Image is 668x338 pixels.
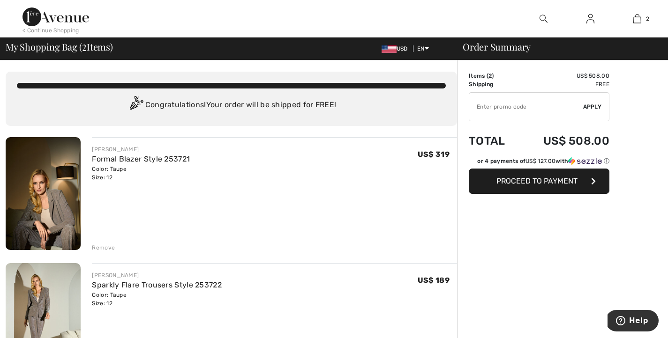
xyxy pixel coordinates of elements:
span: Apply [583,103,602,111]
button: Proceed to Payment [469,169,609,194]
img: search the website [540,13,548,24]
td: US$ 508.00 [518,125,609,157]
a: Formal Blazer Style 253721 [92,154,190,163]
div: Congratulations! Your order will be shipped for FREE! [17,96,446,115]
td: US$ 508.00 [518,72,609,80]
span: 2 [82,40,87,52]
img: Sezzle [568,157,602,165]
span: USD [382,45,412,52]
td: Shipping [469,80,518,88]
span: 2 [646,15,649,23]
div: Color: Taupe Size: 12 [92,291,222,308]
span: EN [417,45,429,52]
span: Proceed to Payment [496,176,578,185]
td: Total [469,125,518,157]
input: Promo code [469,93,583,121]
div: or 4 payments ofUS$ 127.00withSezzle Click to learn more about Sezzle [469,157,609,169]
div: Remove [92,243,115,252]
iframe: Opens a widget where you can find more information [608,310,659,333]
div: Order Summary [451,42,662,51]
a: 2 [614,13,660,24]
img: Formal Blazer Style 253721 [6,137,81,250]
a: Sparkly Flare Trousers Style 253722 [92,280,222,289]
td: Items ( ) [469,72,518,80]
img: 1ère Avenue [23,7,89,26]
img: US Dollar [382,45,397,53]
div: [PERSON_NAME] [92,271,222,279]
span: 2 [488,73,492,79]
div: [PERSON_NAME] [92,145,190,154]
div: Color: Taupe Size: 12 [92,165,190,182]
span: US$ 319 [418,150,450,159]
a: Sign In [579,13,602,25]
img: Congratulation2.svg [127,96,145,115]
div: < Continue Shopping [23,26,79,35]
span: My Shopping Bag ( Items) [6,42,113,51]
td: Free [518,80,609,88]
span: US$ 189 [418,276,450,285]
img: My Bag [633,13,641,24]
div: or 4 payments of with [477,157,609,165]
span: US$ 127.00 [525,158,555,164]
img: My Info [586,13,594,24]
